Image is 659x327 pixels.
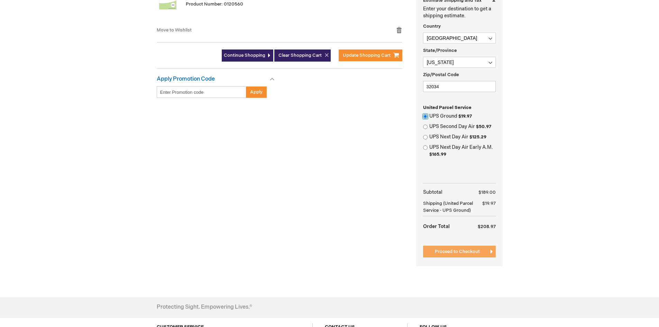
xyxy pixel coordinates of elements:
[476,124,491,129] span: $50.97
[157,304,252,310] h4: Protecting Sight. Empowering Lives.®
[423,187,474,198] th: Subtotal
[157,27,192,33] a: Move to Wishlist
[423,24,441,29] span: Country
[478,190,496,195] span: $189.00
[423,220,450,232] strong: Order Total
[186,1,243,7] span: Product Number: 0120560
[224,53,265,58] span: Continue Shopping
[478,224,496,229] span: $208.97
[423,72,459,78] span: Zip/Postal Code
[429,123,496,130] label: UPS Second Day Air
[274,49,331,62] button: Clear Shopping Cart
[157,76,215,82] strong: Apply Promotion Code
[339,49,402,61] button: Update Shopping Cart
[469,134,486,140] span: $125.29
[157,86,246,98] input: Enter Promotion code
[278,53,322,58] span: Clear Shopping Cart
[343,53,391,58] span: Update Shopping Cart
[435,249,480,254] span: Proceed to Checkout
[482,201,496,206] span: $19.97
[458,113,472,119] span: $19.97
[423,48,457,53] span: State/Province
[250,89,263,95] span: Apply
[423,201,442,206] span: Shipping
[222,49,273,62] a: Continue Shopping
[429,144,496,158] label: UPS Next Day Air Early A.M.
[423,246,496,257] button: Proceed to Checkout
[429,134,496,140] label: UPS Next Day Air
[423,6,496,19] p: Enter your destination to get a shipping estimate.
[423,105,472,110] span: United Parcel Service
[246,86,267,98] button: Apply
[429,113,496,120] label: UPS Ground
[429,152,446,157] span: $165.99
[423,201,473,213] span: (United Parcel Service - UPS Ground)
